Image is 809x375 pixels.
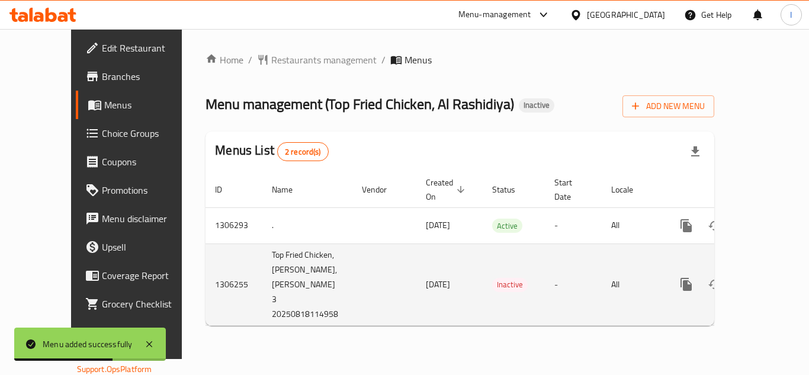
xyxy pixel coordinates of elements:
[206,53,714,67] nav: breadcrumb
[587,8,665,21] div: [GEOGRAPHIC_DATA]
[271,53,377,67] span: Restaurants management
[76,261,206,290] a: Coverage Report
[102,69,197,84] span: Branches
[76,91,206,119] a: Menus
[701,211,729,240] button: Change Status
[519,98,554,113] div: Inactive
[632,99,705,114] span: Add New Menu
[102,297,197,311] span: Grocery Checklist
[262,207,352,243] td: .
[701,270,729,299] button: Change Status
[492,219,522,233] span: Active
[672,270,701,299] button: more
[102,155,197,169] span: Coupons
[206,207,262,243] td: 1306293
[215,142,328,161] h2: Menus List
[76,290,206,318] a: Grocery Checklist
[611,182,649,197] span: Locale
[76,34,206,62] a: Edit Restaurant
[672,211,701,240] button: more
[102,183,197,197] span: Promotions
[545,243,602,325] td: -
[681,137,710,166] div: Export file
[102,240,197,254] span: Upsell
[76,119,206,148] a: Choice Groups
[102,41,197,55] span: Edit Restaurant
[492,182,531,197] span: Status
[76,233,206,261] a: Upsell
[519,100,554,110] span: Inactive
[206,243,262,325] td: 1306255
[262,243,352,325] td: Top Fried Chicken, [PERSON_NAME],[PERSON_NAME] 3 20250818114958
[602,243,663,325] td: All
[76,148,206,176] a: Coupons
[426,217,450,233] span: [DATE]
[104,98,197,112] span: Menus
[362,182,402,197] span: Vendor
[426,175,468,204] span: Created On
[102,211,197,226] span: Menu disclaimer
[545,207,602,243] td: -
[492,278,528,292] div: Inactive
[206,172,795,326] table: enhanced table
[381,53,386,67] li: /
[76,176,206,204] a: Promotions
[426,277,450,292] span: [DATE]
[76,204,206,233] a: Menu disclaimer
[277,142,329,161] div: Total records count
[278,146,328,158] span: 2 record(s)
[492,219,522,233] div: Active
[458,8,531,22] div: Menu-management
[76,62,206,91] a: Branches
[622,95,714,117] button: Add New Menu
[663,172,795,208] th: Actions
[602,207,663,243] td: All
[102,126,197,140] span: Choice Groups
[102,268,197,283] span: Coverage Report
[790,8,792,21] span: I
[554,175,588,204] span: Start Date
[206,53,243,67] a: Home
[492,278,528,291] span: Inactive
[215,182,237,197] span: ID
[206,91,514,117] span: Menu management ( Top Fried Chicken, Al Rashidiya )
[272,182,308,197] span: Name
[404,53,432,67] span: Menus
[257,53,377,67] a: Restaurants management
[43,338,133,351] div: Menu added successfully
[248,53,252,67] li: /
